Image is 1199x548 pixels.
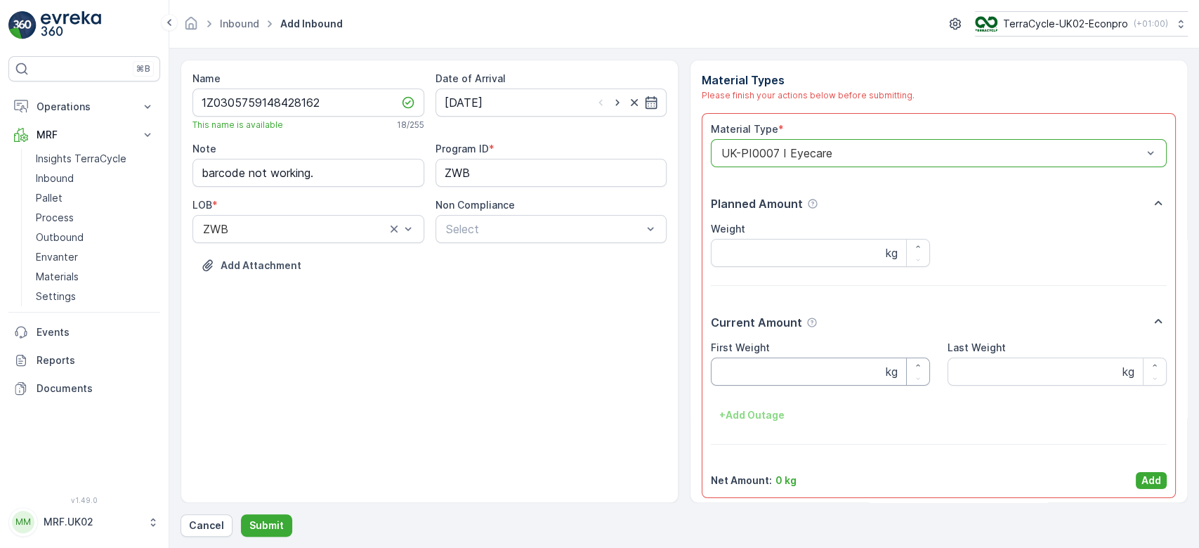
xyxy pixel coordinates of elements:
[435,89,667,117] input: dd/mm/yyyy
[806,317,818,328] div: Help Tooltip Icon
[1136,472,1167,489] button: Add
[277,17,346,31] span: Add Inbound
[8,93,160,121] button: Operations
[249,518,284,533] p: Submit
[975,11,1188,37] button: TerraCycle-UK02-Econpro(+01:00)
[30,188,160,208] a: Pallet
[886,244,898,261] p: kg
[711,195,803,212] p: Planned Amount
[711,314,802,331] p: Current Amount
[711,404,793,426] button: +Add Outage
[1003,17,1128,31] p: TerraCycle-UK02-Econpro
[241,514,292,537] button: Submit
[82,254,118,266] span: 224.94
[74,277,107,289] span: 194.94
[30,287,160,306] a: Settings
[37,381,155,396] p: Documents
[702,89,1176,102] div: Please finish your actions below before submitting.
[46,230,138,242] span: Parcel_UK02 #1533
[192,143,216,155] label: Note
[220,18,259,30] a: Inbound
[12,254,82,266] span: Total Weight :
[136,63,150,74] p: ⌘B
[30,208,160,228] a: Process
[711,474,772,488] p: Net Amount :
[44,515,140,529] p: MRF.UK02
[948,341,1006,353] label: Last Weight
[435,199,515,211] label: Non Compliance
[192,119,283,131] span: This name is available
[435,143,489,155] label: Program ID
[12,511,34,533] div: MM
[1122,363,1134,380] p: kg
[37,353,155,367] p: Reports
[711,341,770,353] label: First Weight
[719,408,785,422] p: + Add Outage
[192,72,221,84] label: Name
[12,346,60,358] span: Material :
[12,230,46,242] span: Name :
[544,12,652,29] p: Parcel_UK02 #1533
[36,230,84,244] p: Outbound
[975,16,997,32] img: terracycle_logo_wKaHoWT.png
[30,169,160,188] a: Inbound
[8,496,160,504] span: v 1.49.0
[711,223,745,235] label: Weight
[8,121,160,149] button: MRF
[8,11,37,39] img: logo
[41,11,101,39] img: logo_light-DOdMpM7g.png
[711,123,778,135] label: Material Type
[807,198,818,209] div: Help Tooltip Icon
[189,518,224,533] p: Cancel
[1134,18,1168,30] p: ( +01:00 )
[12,300,79,312] span: Tare Weight :
[36,152,126,166] p: Insights TerraCycle
[192,254,310,277] button: Upload File
[36,250,78,264] p: Envanter
[8,374,160,403] a: Documents
[12,277,74,289] span: Net Weight :
[79,300,91,312] span: 30
[30,247,160,267] a: Envanter
[36,211,74,225] p: Process
[397,119,424,131] p: 18 / 255
[60,346,240,358] span: UK-PI0018 I Name tags and lanynards
[8,507,160,537] button: MMMRF.UK02
[446,221,643,237] p: Select
[74,323,103,335] span: Pallet
[435,72,506,84] label: Date of Arrival
[37,128,132,142] p: MRF
[36,270,79,284] p: Materials
[36,171,74,185] p: Inbound
[30,228,160,247] a: Outbound
[30,267,160,287] a: Materials
[30,149,160,169] a: Insights TerraCycle
[1141,474,1161,488] p: Add
[775,474,797,488] p: 0 kg
[702,72,1176,89] p: Material Types
[8,346,160,374] a: Reports
[36,191,63,205] p: Pallet
[37,325,155,339] p: Events
[181,514,232,537] button: Cancel
[37,100,132,114] p: Operations
[221,259,301,273] p: Add Attachment
[183,21,199,33] a: Homepage
[8,318,160,346] a: Events
[886,363,898,380] p: kg
[36,289,76,304] p: Settings
[12,323,74,335] span: Asset Type :
[192,199,212,211] label: LOB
